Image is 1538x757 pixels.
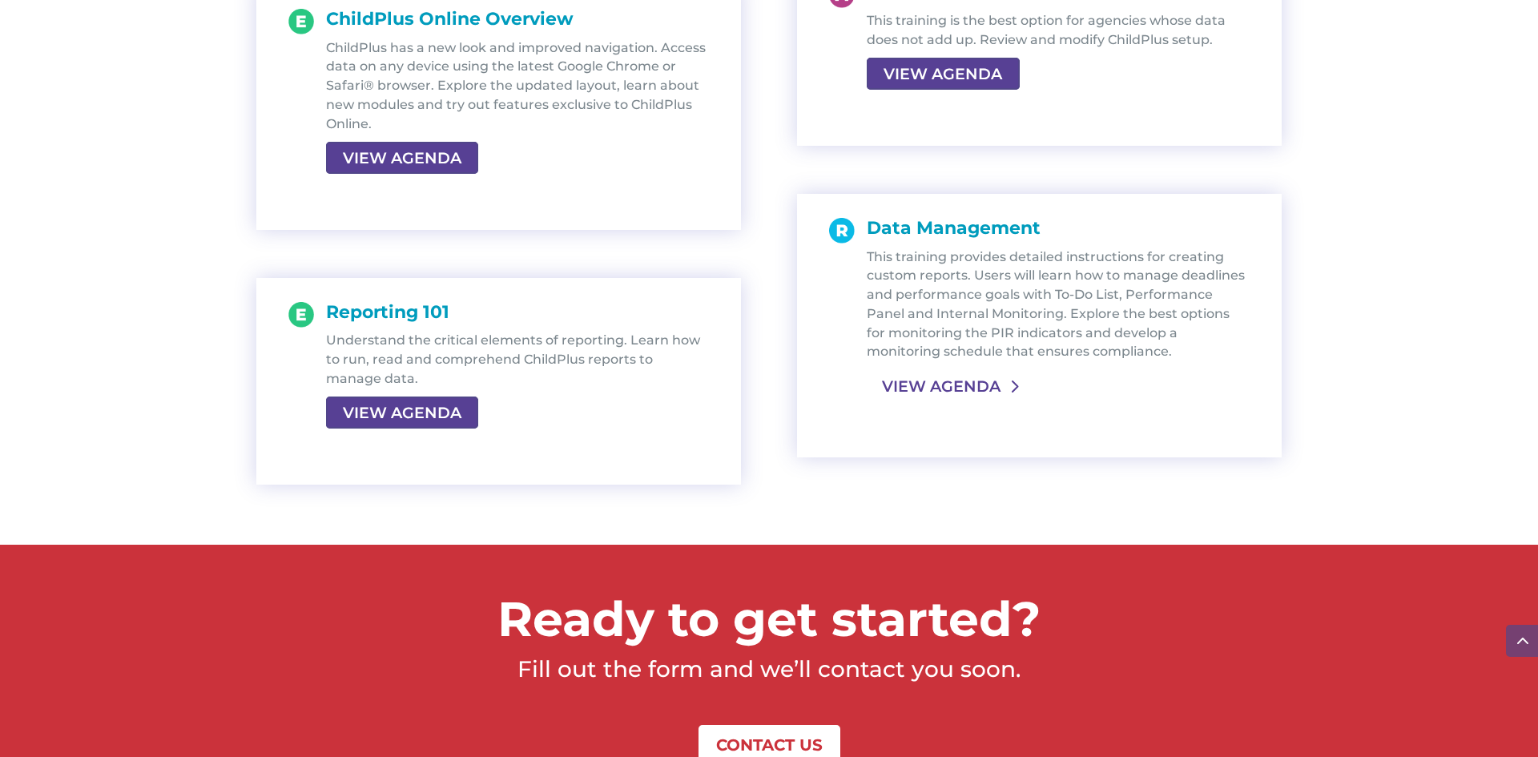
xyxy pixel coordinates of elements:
[326,301,449,323] span: Reporting 101
[867,372,1016,401] a: VIEW AGENDA
[867,11,1250,50] p: This training is the best option for agencies whose data does not add up. Review and modify Child...
[326,331,709,388] p: Understand the critical elements of reporting. Learn how to run, read and comprehend ChildPlus re...
[867,217,1041,239] span: Data Management
[867,58,1019,90] a: VIEW AGENDA
[326,397,478,429] a: VIEW AGENDA
[867,248,1250,362] p: This training provides detailed instructions for creating custom reports. Users will learn how to...
[517,655,1021,683] span: Fill out the form and we’ll contact you soon.
[326,38,709,134] p: ChildPlus has a new look and improved navigation. Access data on any device using the latest Goog...
[326,8,574,30] span: ChildPlus Online Overview
[256,590,1282,656] h2: Ready to get started?
[326,142,478,174] a: VIEW AGENDA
